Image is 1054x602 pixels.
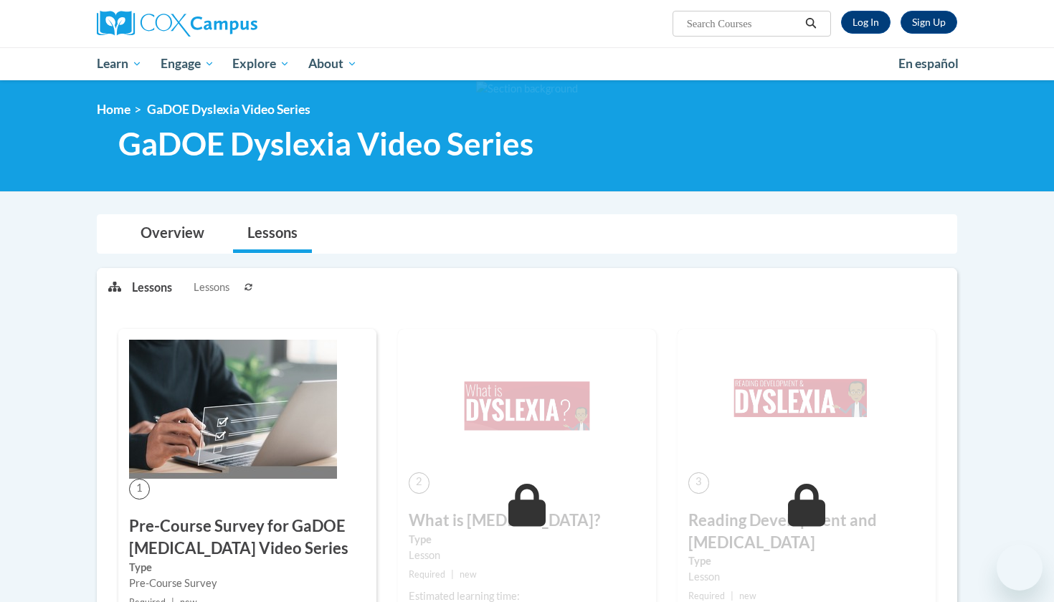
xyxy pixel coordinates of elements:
p: Lessons [132,279,172,295]
input: Search Courses [685,15,800,32]
span: 3 [688,472,709,493]
span: new [460,569,477,580]
span: En español [898,56,959,71]
img: Course Image [409,340,645,473]
span: Required [688,591,725,601]
h3: Reading Development and [MEDICAL_DATA] [688,510,925,554]
label: Type [409,532,645,548]
a: About [299,47,366,80]
img: Cox Campus [97,11,257,37]
a: Engage [151,47,224,80]
div: Main menu [75,47,979,80]
span: | [731,591,733,601]
span: About [308,55,357,72]
a: Learn [87,47,151,80]
a: Home [97,102,130,117]
span: | [451,569,454,580]
a: Register [901,11,957,34]
a: Lessons [233,215,312,253]
iframe: Button to launch messaging window [997,545,1043,591]
span: Explore [232,55,290,72]
label: Type [129,560,366,575]
span: Lessons [194,279,229,295]
button: Search [800,15,822,32]
label: Type [688,553,925,569]
span: 1 [129,479,150,500]
div: Pre-Course Survey [129,575,366,591]
span: 2 [409,472,429,493]
img: Section background [476,81,578,97]
h3: What is [MEDICAL_DATA]? [409,510,645,532]
span: Learn [97,55,142,72]
img: Course Image [129,340,337,479]
div: Lesson [409,548,645,563]
span: Required [409,569,445,580]
a: Overview [126,215,219,253]
h3: Pre-Course Survey for GaDOE [MEDICAL_DATA] Video Series [129,515,366,560]
div: Lesson [688,569,925,585]
span: GaDOE Dyslexia Video Series [147,102,310,117]
span: new [739,591,756,601]
a: En español [889,49,968,79]
img: Course Image [688,340,925,473]
span: GaDOE Dyslexia Video Series [118,125,533,163]
a: Cox Campus [97,11,369,37]
span: Engage [161,55,214,72]
a: Log In [841,11,891,34]
a: Explore [223,47,299,80]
